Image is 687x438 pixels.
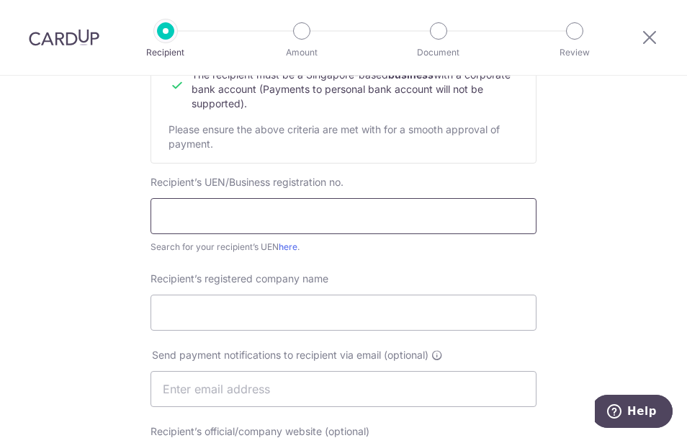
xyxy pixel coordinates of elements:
[125,45,206,60] p: Recipient
[29,29,99,46] img: CardUp
[595,395,673,431] iframe: Opens a widget where you can find more information
[261,45,342,60] p: Amount
[32,10,62,23] span: Help
[151,240,536,254] div: Search for your recipient’s UEN .
[152,348,428,362] span: Send payment notifications to recipient via email (optional)
[534,45,615,60] p: Review
[151,371,536,407] input: Enter email address
[398,45,479,60] p: Document
[169,123,500,150] span: Please ensure the above criteria are met with for a smooth approval of payment.
[279,241,297,252] a: here
[151,272,328,285] span: Recipient’s registered company name
[192,68,511,109] span: The recipient must be a Singapore-based with a corporate bank account (Payments to personal bank ...
[151,176,343,188] span: Recipient’s UEN/Business registration no.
